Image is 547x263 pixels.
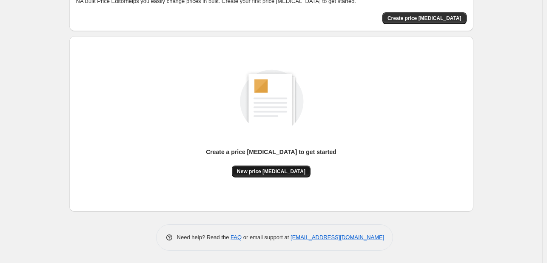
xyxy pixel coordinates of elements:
button: Create price change job [382,12,467,24]
span: or email support at [242,234,291,240]
p: Create a price [MEDICAL_DATA] to get started [206,148,336,156]
span: Need help? Read the [177,234,231,240]
a: [EMAIL_ADDRESS][DOMAIN_NAME] [291,234,384,240]
a: FAQ [231,234,242,240]
span: Create price [MEDICAL_DATA] [387,15,462,22]
button: New price [MEDICAL_DATA] [232,166,311,177]
span: New price [MEDICAL_DATA] [237,168,305,175]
